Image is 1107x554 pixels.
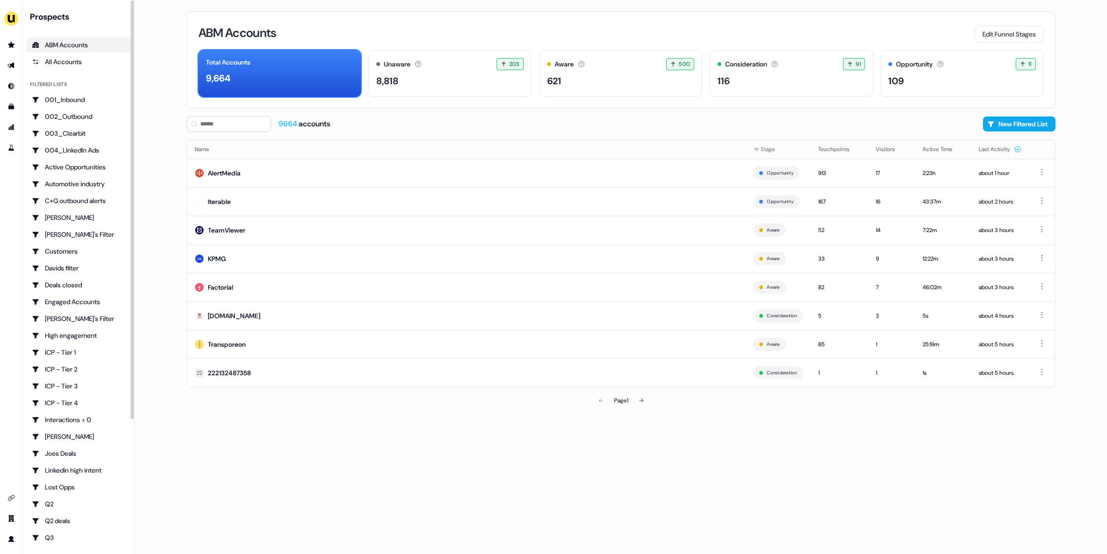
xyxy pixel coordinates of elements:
[979,141,1021,158] button: Last Activity
[979,340,1021,349] div: about 5 hours
[26,227,131,242] a: Go to Charlotte's Filter
[26,480,131,495] a: Go to Lost Opps
[32,247,125,256] div: Customers
[547,74,561,88] div: 621
[923,368,964,378] div: 1s
[818,254,861,263] div: 33
[32,297,125,306] div: Engaged Accounts
[26,412,131,427] a: Go to Interactions > 0
[26,294,131,309] a: Go to Engaged Accounts
[279,119,299,129] span: 9664
[26,379,131,394] a: Go to ICP - Tier 3
[26,176,131,191] a: Go to Automotive industry
[197,368,202,378] div: 22
[30,80,67,88] div: Filtered lists
[26,109,131,124] a: Go to 002_Outbound
[32,415,125,424] div: Interactions > 0
[923,141,964,158] button: Active Time
[32,263,125,273] div: Davids filter
[979,283,1021,292] div: about 3 hours
[32,348,125,357] div: ICP - Tier 1
[896,59,933,69] div: Opportunity
[818,168,861,178] div: 913
[923,197,964,206] div: 43:37m
[26,429,131,444] a: Go to JJ Deals
[26,496,131,511] a: Go to Q2
[32,280,125,290] div: Deals closed
[1028,59,1032,69] span: 11
[32,40,125,50] div: ABM Accounts
[767,369,797,377] button: Consideration
[856,59,861,69] span: 91
[32,516,125,525] div: Q2 deals
[30,11,131,22] div: Prospects
[208,197,231,206] div: Iterable
[208,283,233,292] div: Factorial
[4,79,19,94] a: Go to Inbound
[983,117,1056,131] button: New Filtered List
[32,129,125,138] div: 003_Clearbit
[32,112,125,121] div: 002_Outbound
[32,196,125,205] div: C+G outbound alerts
[876,197,908,206] div: 16
[208,168,241,178] div: AlertMedia
[818,226,861,235] div: 52
[4,140,19,155] a: Go to experiments
[876,141,906,158] button: Visitors
[26,54,131,69] a: All accounts
[32,381,125,391] div: ICP - Tier 3
[206,71,231,85] div: 9,664
[26,261,131,276] a: Go to Davids filter
[26,328,131,343] a: Go to High engagement
[4,120,19,135] a: Go to attribution
[32,95,125,104] div: 001_Inbound
[26,160,131,175] a: Go to Active Opportunities
[32,364,125,374] div: ICP - Tier 2
[876,226,908,235] div: 14
[979,368,1021,378] div: about 5 hours
[26,244,131,259] a: Go to Customers
[818,141,861,158] button: Touchpoints
[208,254,226,263] div: KPMG
[767,283,779,292] button: Aware
[32,57,125,66] div: All Accounts
[32,331,125,340] div: High engagement
[208,311,260,321] div: [DOMAIN_NAME]
[187,140,746,159] th: Name
[979,226,1021,235] div: about 3 hours
[26,513,131,528] a: Go to Q2 deals
[767,226,779,234] button: Aware
[26,362,131,377] a: Go to ICP - Tier 2
[198,27,277,39] h3: ABM Accounts
[32,533,125,542] div: Q3
[384,59,411,69] div: Unaware
[32,466,125,475] div: Linkedin high intent
[876,283,908,292] div: 7
[26,345,131,360] a: Go to ICP - Tier 1
[376,74,398,88] div: 8,818
[509,59,520,69] span: 203
[4,511,19,526] a: Go to team
[767,312,797,320] button: Consideration
[26,395,131,410] a: Go to ICP - Tier 4
[4,99,19,114] a: Go to templates
[818,311,861,321] div: 5
[208,340,246,349] div: Transporeon
[767,255,779,263] button: Aware
[279,119,330,129] div: accounts
[923,340,964,349] div: 25:19m
[26,126,131,141] a: Go to 003_Clearbit
[32,449,125,458] div: Joes Deals
[923,168,964,178] div: 2:23h
[888,74,904,88] div: 109
[876,168,908,178] div: 17
[923,226,964,235] div: 7:22m
[767,340,779,349] button: Aware
[32,213,125,222] div: [PERSON_NAME]
[4,490,19,505] a: Go to integrations
[818,340,861,349] div: 85
[718,74,730,88] div: 116
[32,230,125,239] div: [PERSON_NAME]'s Filter
[26,143,131,158] a: Go to 004_LinkedIn Ads
[32,146,125,155] div: 004_LinkedIn Ads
